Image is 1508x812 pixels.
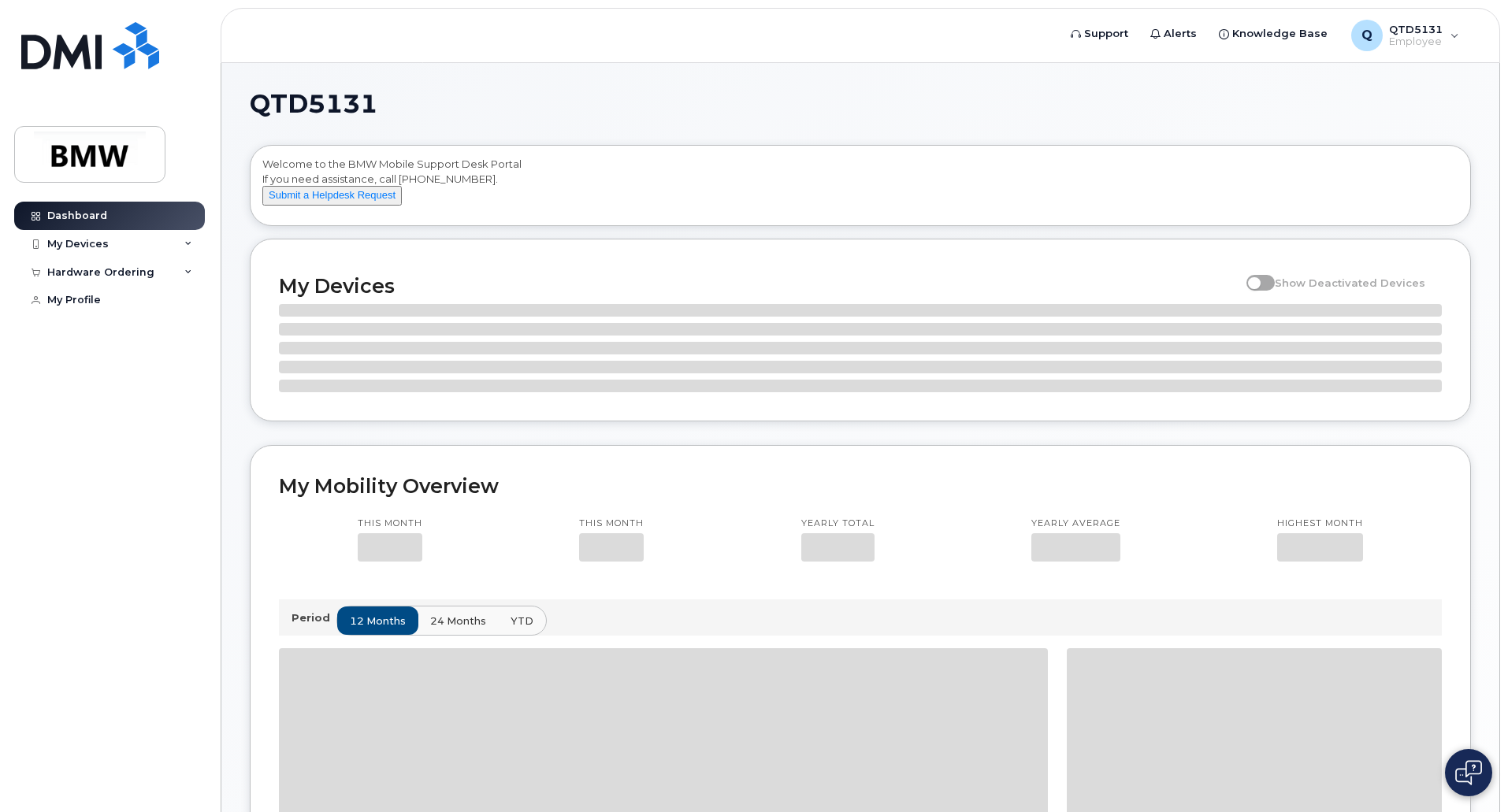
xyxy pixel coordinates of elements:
[279,274,1239,298] h2: My Devices
[430,614,486,628] span: 24 months
[1031,517,1120,530] p: Yearly average
[801,517,875,530] p: Yearly total
[358,517,422,530] p: This month
[1246,268,1259,280] input: Show Deactivated Devices
[262,157,1458,220] div: Welcome to the BMW Mobile Support Desk Portal If you need assistance, call [PHONE_NUMBER].
[250,92,377,116] span: QTD5131
[579,517,644,530] p: This month
[292,610,336,625] p: Period
[1277,517,1363,530] p: Highest month
[262,186,402,206] button: Submit a Helpdesk Request
[262,188,402,201] a: Submit a Helpdesk Request
[1275,276,1425,289] span: Show Deactivated Devices
[1455,760,1482,785] img: Open chat
[511,614,533,628] span: YTD
[279,474,1442,498] h2: My Mobility Overview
